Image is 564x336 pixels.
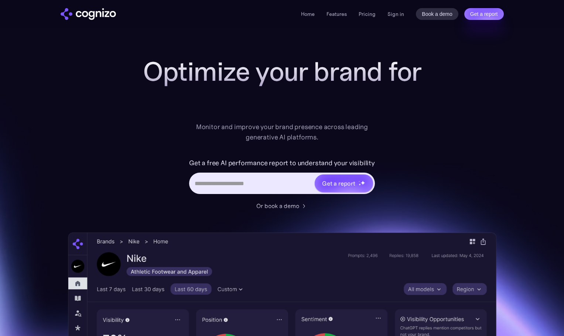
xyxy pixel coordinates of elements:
[464,8,504,20] a: Get a report
[61,8,116,20] a: home
[327,11,347,17] a: Features
[61,8,116,20] img: cognizo logo
[314,174,374,193] a: Get a reportstarstarstar
[359,183,361,186] img: star
[191,122,373,142] div: Monitor and improve your brand presence across leading generative AI platforms.
[134,57,430,86] h1: Optimize your brand for
[416,8,458,20] a: Book a demo
[301,11,315,17] a: Home
[189,157,375,198] form: Hero URL Input Form
[256,201,308,210] a: Or book a demo
[360,180,365,185] img: star
[359,11,376,17] a: Pricing
[189,157,375,169] label: Get a free AI performance report to understand your visibility
[256,201,299,210] div: Or book a demo
[359,181,360,182] img: star
[322,179,355,188] div: Get a report
[387,10,404,18] a: Sign in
